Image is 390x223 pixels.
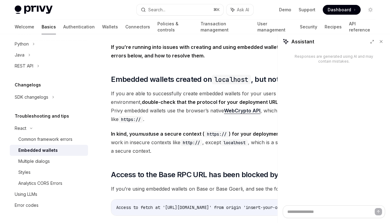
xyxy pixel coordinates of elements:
[15,62,33,70] div: REST API
[10,145,88,156] a: Embedded wallets
[111,75,332,84] span: Embedded wallets created on , but not on deployment
[204,131,229,137] code: https://
[15,93,48,101] div: SDK changelogs
[15,5,53,14] img: light logo
[102,20,118,34] a: Wallets
[328,7,351,13] span: Dashboard
[325,20,342,34] a: Recipes
[18,158,50,165] div: Multiple dialogs
[213,7,220,12] span: ⌘ K
[116,205,378,210] span: Access to fetch at '[URL][DOMAIN_NAME]' from origin 'insert-your-origin' has been blocked by CORS...
[42,20,56,34] a: Basics
[237,7,249,13] span: Ask AI
[18,169,31,176] div: Styles
[15,81,41,89] h5: Changelogs
[349,20,375,34] a: API reference
[15,125,26,132] div: React
[148,6,165,13] div: Search...
[119,116,143,123] code: https://
[111,131,282,137] strong: In kind, you use a secure context ( ) for your deployment.
[10,134,88,145] a: Common framework errors
[212,75,251,84] code: localhost
[10,200,88,211] a: Error codes
[111,170,300,180] span: Access to the Base RPC URL has been blocked by CORS
[299,7,315,13] a: Support
[111,89,379,123] span: If you are able to successfully create embedded wallets for your users on , but not in a deployed...
[375,208,382,215] button: Send message
[221,139,248,146] code: localhost
[10,189,88,200] a: Using LLMs
[180,139,202,146] code: http://
[291,38,314,45] span: Assistant
[111,130,379,155] span: Embedded wallets will be created or work in insecure contexts like , except , which is a special ...
[15,51,24,59] div: Java
[15,20,34,34] a: Welcome
[323,5,361,15] a: Dashboard
[201,20,250,34] a: Transaction management
[111,185,379,193] span: If you’re using embedded wallets on Base or Base Goerli, and see the following error:
[15,191,37,198] div: Using LLMs
[18,147,58,154] div: Embedded wallets
[224,108,260,114] a: WebCrypto API
[137,4,224,15] button: Search...⌘K
[125,20,150,34] a: Connectors
[15,112,69,120] h5: Troubleshooting and tips
[142,99,372,105] strong: double-check that the protocol for your deployment URL is (secure), and
[157,20,193,34] a: Policies & controls
[279,7,291,13] a: Demo
[366,5,375,15] button: Toggle dark mode
[10,178,88,189] a: Analytics CORS Errors
[257,20,292,34] a: User management
[10,167,88,178] a: Styles
[111,44,373,59] strong: If you’re running into issues with creating and using embedded wallets in your app, check out som...
[15,40,29,48] div: Python
[292,54,375,64] div: Responses are generated using AI and may contain mistakes.
[63,20,95,34] a: Authentication
[18,136,72,143] div: Common framework errors
[15,202,39,209] div: Error codes
[300,20,317,34] a: Security
[18,180,62,187] div: Analytics CORS Errors
[10,156,88,167] a: Multiple dialogs
[226,4,253,15] button: Ask AI
[138,131,150,137] em: must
